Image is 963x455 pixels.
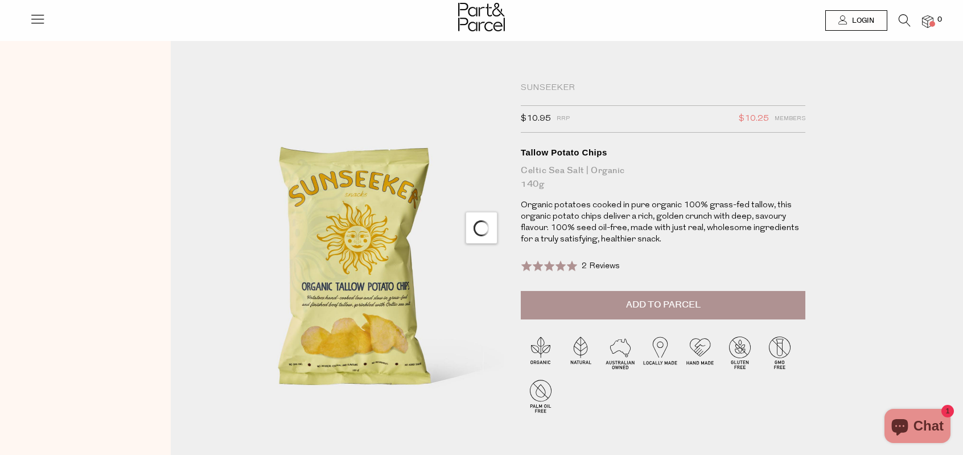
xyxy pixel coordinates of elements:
button: Add to Parcel [521,291,805,319]
img: P_P-ICONS-Live_Bec_V11_Gluten_Free.svg [720,333,760,372]
img: P_P-ICONS-Live_Bec_V11_Australian_Owned.svg [600,333,640,372]
img: P_P-ICONS-Live_Bec_V11_Locally_Made_2.svg [640,333,680,372]
div: Sunseeker [521,83,805,94]
img: P_P-ICONS-Live_Bec_V11_Handmade.svg [680,333,720,372]
span: $10.25 [739,112,769,126]
img: P_P-ICONS-Live_Bec_V11_Organic.svg [521,333,561,372]
span: Add to Parcel [626,298,701,311]
span: 0 [935,15,945,25]
div: Celtic Sea Salt | Organic 140g [521,164,805,191]
div: Tallow Potato Chips [521,147,805,158]
a: 0 [922,15,933,27]
span: Members [775,112,805,126]
a: Login [825,10,887,31]
img: P_P-ICONS-Live_Bec_V11_Palm_Oil_Free.svg [521,376,561,416]
span: $10.95 [521,112,551,126]
span: RRP [557,112,570,126]
img: Part&Parcel [458,3,505,31]
img: P_P-ICONS-Live_Bec_V11_GMO_Free.svg [760,333,800,372]
span: 2 Reviews [582,262,620,270]
img: P_P-ICONS-Live_Bec_V11_Natural.svg [561,333,600,372]
p: Organic potatoes cooked in pure organic 100% grass-fed tallow, this organic potato chips deliver ... [521,200,805,245]
span: Login [849,16,874,26]
inbox-online-store-chat: Shopify online store chat [881,409,954,446]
